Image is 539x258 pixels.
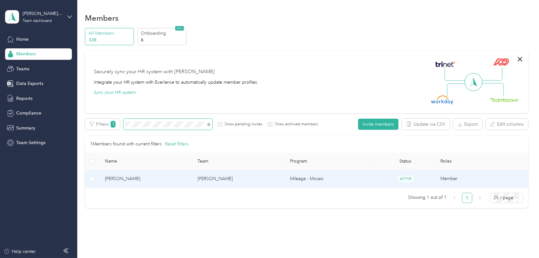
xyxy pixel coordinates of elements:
[100,170,192,188] td: Frances Cartier
[475,193,485,203] li: Next Page
[397,176,413,182] span: ACTIVE
[192,153,285,170] th: Team
[490,97,519,102] img: BambooHR
[449,193,460,203] button: left
[462,193,472,203] li: 1
[16,125,35,131] span: Summary
[94,79,258,86] div: Integrate your HR system with Everlance to automatically update member profiles.
[16,139,45,146] span: Team Settings
[16,36,29,43] span: Home
[141,30,184,37] p: Onboarding
[16,51,36,57] span: Members
[16,110,41,116] span: Compliance
[273,122,318,127] label: Show archived members
[85,15,119,21] h1: Members
[480,67,502,81] img: Line Right Up
[481,83,504,97] img: Line Right Down
[490,193,523,203] div: Page Size
[141,37,184,43] p: 6
[478,196,482,200] span: right
[94,68,215,76] div: Securely sync your HR system with [PERSON_NAME]
[105,158,187,164] span: Name
[222,122,262,127] label: Show pending invites
[285,170,375,188] td: Mileage - Mosaic
[90,141,162,148] p: 1 Members found with current filters
[449,193,460,203] li: Previous Page
[453,196,456,200] span: left
[100,153,192,170] th: Name
[402,119,450,130] button: Update via CSV
[493,58,509,66] img: ADP
[85,119,120,130] button: Filters1
[89,37,132,43] p: 338
[192,170,285,188] td: Darren Theberge
[435,170,528,188] td: Member
[434,60,456,69] img: Trinet
[375,153,435,170] th: Status
[408,193,447,202] span: Showing 1 out of 1
[435,153,528,170] th: Roles
[462,193,472,203] a: 1
[445,67,467,81] img: Line Left Up
[494,193,519,203] span: 25 / page
[503,222,539,258] iframe: Everlance-gr Chat Button Frame
[486,119,528,130] button: Edit columns
[16,80,43,87] span: Data Exports
[111,121,115,128] span: 1
[3,248,36,255] button: Help center
[431,95,453,104] img: Workday
[23,19,52,23] div: Team dashboard
[358,119,398,130] button: Invite members
[94,89,136,96] button: Sync your HR system
[447,83,469,96] img: Line Left Down
[105,175,187,182] span: [PERSON_NAME]
[175,26,184,31] span: NEW
[165,141,188,148] button: Reset filters
[23,10,62,17] div: [PERSON_NAME] team
[89,30,132,37] p: All Members
[285,153,375,170] th: Program
[16,66,29,72] span: Teams
[475,193,485,203] button: right
[453,119,482,130] button: Export
[16,95,32,102] span: Reports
